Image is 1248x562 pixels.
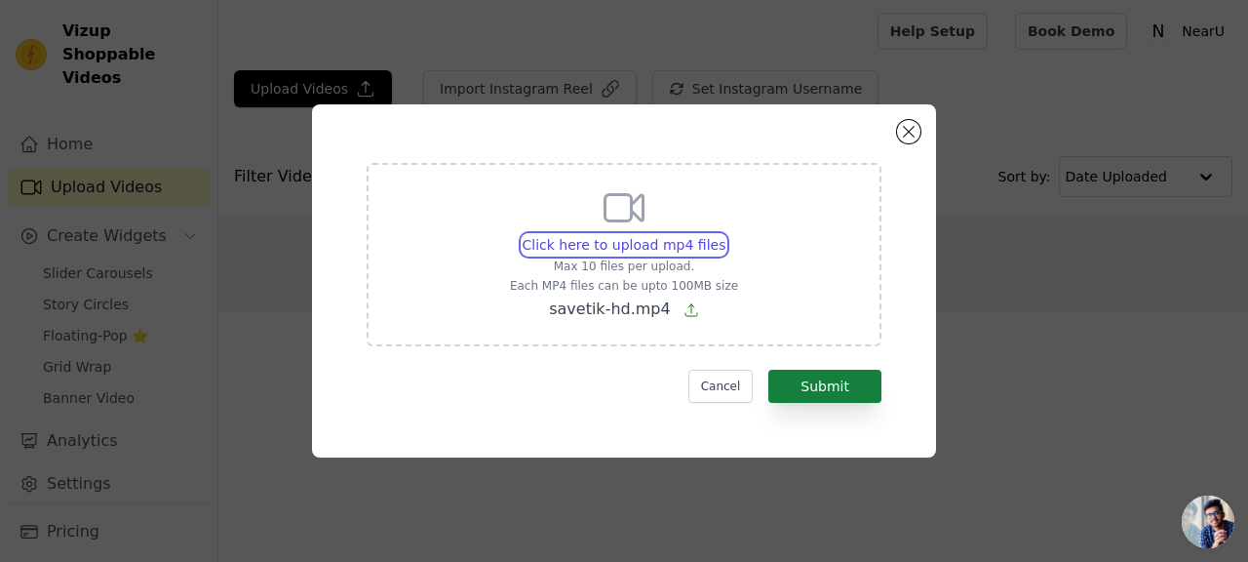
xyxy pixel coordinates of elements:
[688,370,754,403] button: Cancel
[510,259,738,274] p: Max 10 files per upload.
[897,120,920,143] button: Close modal
[549,300,671,318] span: savetik-hd.mp4
[1182,496,1234,548] a: Chat öffnen
[523,237,726,253] span: Click here to upload mp4 files
[768,370,881,403] button: Submit
[510,278,738,294] p: Each MP4 files can be upto 100MB size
